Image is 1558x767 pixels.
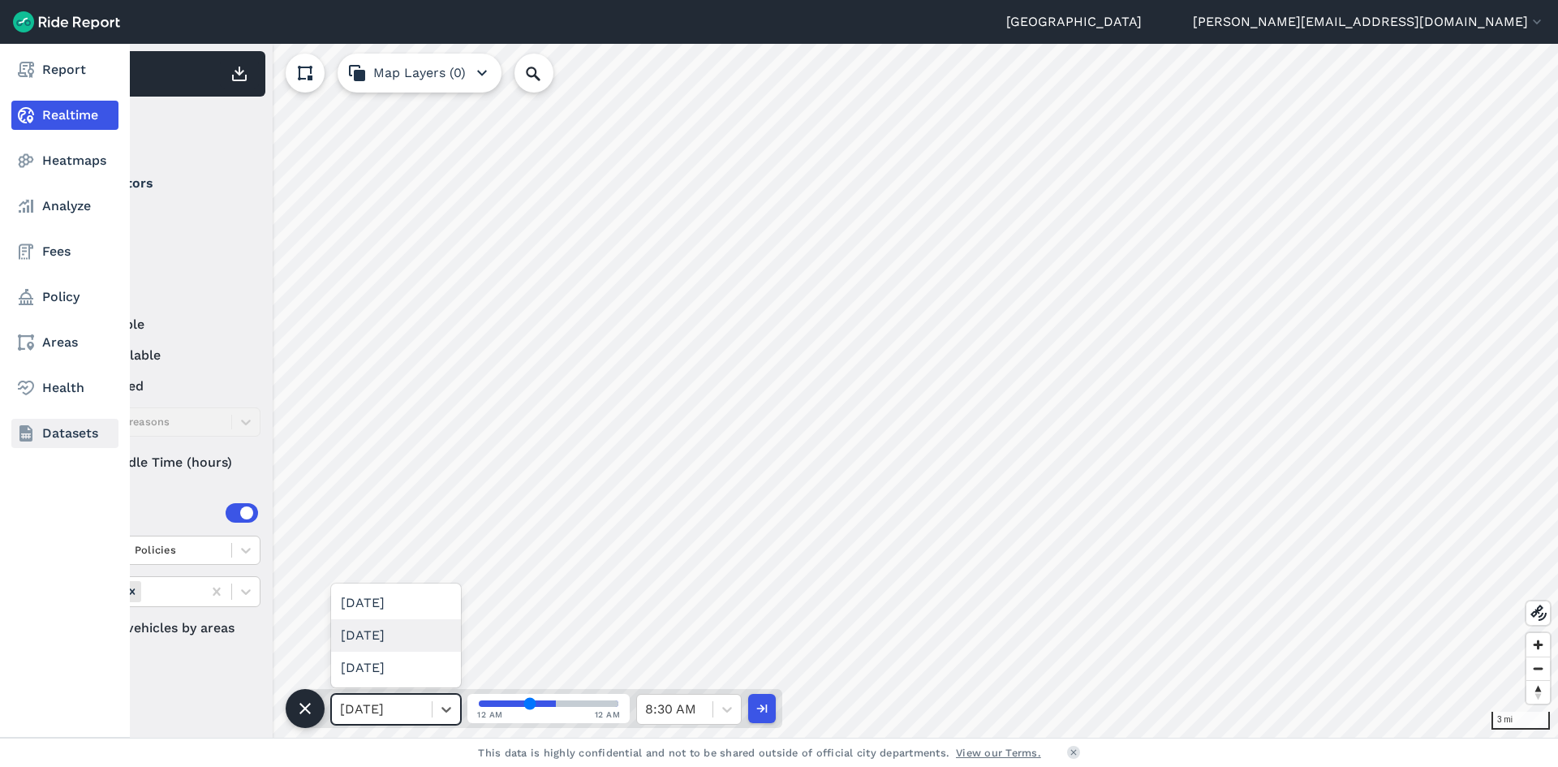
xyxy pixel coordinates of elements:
button: [PERSON_NAME][EMAIL_ADDRESS][DOMAIN_NAME] [1193,12,1545,32]
div: [DATE] [331,652,461,684]
div: [DATE] [331,619,461,652]
a: Report [11,55,118,84]
a: Realtime [11,101,118,130]
div: Remove Areas (6) [123,581,141,601]
label: Filter vehicles by areas [66,618,260,638]
a: Heatmaps [11,146,118,175]
div: Filter [59,104,265,154]
canvas: Map [52,44,1558,738]
label: Bird [66,206,260,226]
summary: Status [66,269,258,315]
span: 12 AM [595,709,621,721]
button: Map Layers (0) [338,54,501,93]
div: Idle Time (hours) [66,448,260,477]
a: Fees [11,237,118,266]
a: [GEOGRAPHIC_DATA] [1006,12,1142,32]
a: Datasets [11,419,118,448]
a: Policy [11,282,118,312]
summary: Areas [66,490,258,536]
input: Search Location or Vehicles [514,54,579,93]
label: available [66,315,260,334]
div: Areas [88,503,258,523]
button: Zoom in [1526,633,1550,657]
summary: Operators [66,161,258,206]
a: View our Terms. [956,745,1041,761]
label: Lime [66,237,260,256]
div: 3 mi [1491,712,1550,730]
div: [DATE] [331,587,461,619]
a: Health [11,373,118,403]
span: 12 AM [477,709,503,721]
label: reserved [66,377,260,396]
img: Ride Report [13,11,120,32]
label: unavailable [66,346,260,365]
a: Analyze [11,192,118,221]
a: Areas [11,328,118,357]
button: Zoom out [1526,657,1550,680]
button: Reset bearing to north [1526,680,1550,704]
